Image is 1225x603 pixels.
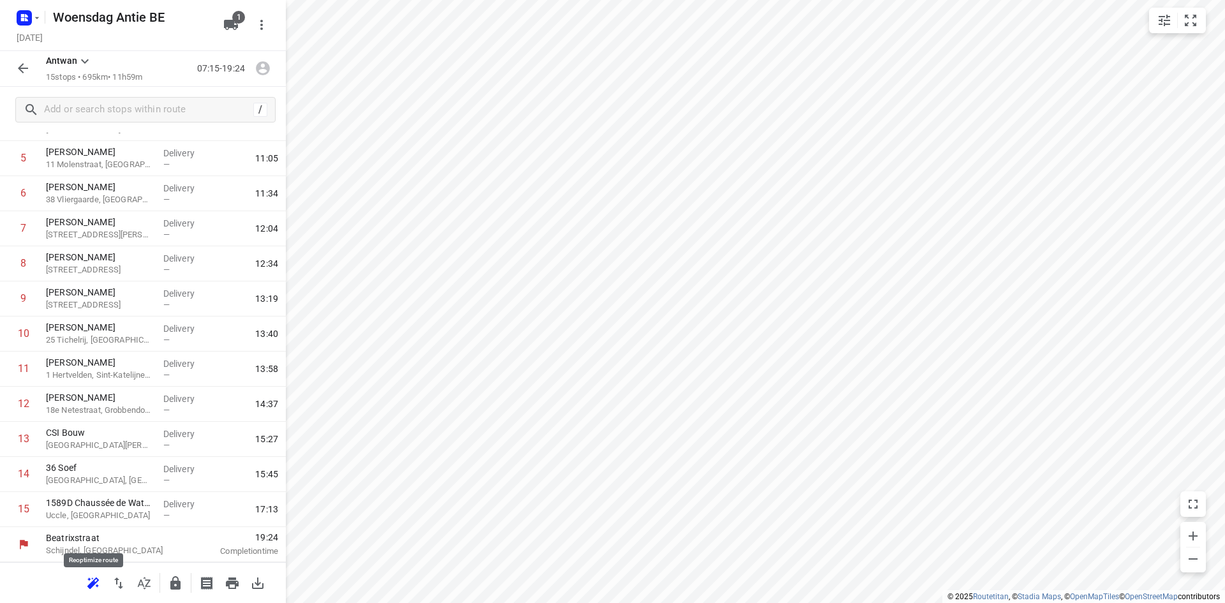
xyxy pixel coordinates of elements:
p: Delivery [163,147,211,160]
div: / [253,103,267,117]
span: 13:40 [255,327,278,340]
span: 12:04 [255,222,278,235]
span: 15:27 [255,433,278,445]
p: Beatrixstraat [46,532,179,544]
span: Print route [219,576,245,588]
span: — [163,475,170,485]
p: Delivery [163,498,211,510]
p: [GEOGRAPHIC_DATA], [GEOGRAPHIC_DATA] [46,474,153,487]
span: — [163,370,170,380]
p: [STREET_ADDRESS] [46,299,153,311]
button: More [249,12,274,38]
p: Delivery [163,463,211,475]
span: 14:37 [255,398,278,410]
h5: Project date [11,30,48,45]
p: CSI Bouw [46,426,153,439]
p: 36 Soef [46,461,153,474]
a: OpenStreetMap [1125,592,1178,601]
span: 11:34 [255,187,278,200]
p: Delivery [163,428,211,440]
div: 7 [20,222,26,234]
p: [PERSON_NAME] [46,356,153,369]
p: [PERSON_NAME] [46,391,153,404]
p: 66 Rue Solleveld, Woluwe-Saint-Lambert [46,228,153,241]
p: 38 Vliergaarde, [GEOGRAPHIC_DATA] [46,193,153,206]
input: Add or search stops within route [44,100,253,120]
span: Assign driver [250,62,276,74]
div: 13 [18,433,29,445]
p: Completion time [194,545,278,558]
span: 12:34 [255,257,278,270]
p: [PERSON_NAME] [46,321,153,334]
span: 15:45 [255,468,278,480]
p: Schijndel, [GEOGRAPHIC_DATA] [46,544,179,557]
p: Antwan [46,54,77,68]
span: 13:19 [255,292,278,305]
span: — [163,335,170,345]
span: — [163,265,170,274]
p: [PERSON_NAME] [46,286,153,299]
p: [PERSON_NAME] [46,181,153,193]
span: Sort by time window [131,576,157,588]
p: [PERSON_NAME] [46,251,153,264]
span: Download route [245,576,271,588]
p: Delivery [163,252,211,265]
button: 1 [218,12,244,38]
p: 131 Avenue des Combattants, Rixensart [46,264,153,276]
span: — [163,230,170,239]
div: 15 [18,503,29,515]
div: 9 [20,292,26,304]
span: 13:58 [255,362,278,375]
h5: Rename [48,7,213,27]
p: Uccle, [GEOGRAPHIC_DATA] [46,509,153,522]
span: Print shipping labels [194,576,219,588]
span: 19:24 [194,531,278,544]
div: 5 [20,152,26,164]
span: 11:05 [255,152,278,165]
p: 07:15-19:24 [197,62,250,75]
div: 10 [18,327,29,339]
span: — [163,300,170,309]
span: — [163,160,170,169]
span: — [163,510,170,520]
a: Routetitan [973,592,1009,601]
p: 1 Hertvelden, Sint-Katelijne-Waver [46,369,153,382]
div: 12 [18,398,29,410]
button: Map settings [1152,8,1177,33]
span: — [163,195,170,204]
div: 14 [18,468,29,480]
span: 1 [232,11,245,24]
div: 11 [18,362,29,375]
span: 17:13 [255,503,278,516]
p: [GEOGRAPHIC_DATA][PERSON_NAME] [46,439,153,452]
div: 8 [20,257,26,269]
span: — [163,440,170,450]
li: © 2025 , © , © © contributors [947,592,1220,601]
span: Reverse route [106,576,131,588]
p: 25 Tichelrij, [GEOGRAPHIC_DATA] [46,334,153,346]
p: [PERSON_NAME] [46,145,153,158]
span: — [163,405,170,415]
p: Delivery [163,392,211,405]
p: Delivery [163,357,211,370]
button: Lock route [163,570,188,596]
p: [PERSON_NAME] [46,216,153,228]
p: Delivery [163,217,211,230]
button: Fit zoom [1178,8,1203,33]
p: 18e Netestraat, Grobbendonk [46,404,153,417]
div: small contained button group [1149,8,1206,33]
p: 15 stops • 695km • 11h59m [46,71,142,84]
div: 6 [20,187,26,199]
p: 11 Molenstraat, [GEOGRAPHIC_DATA] [46,158,153,171]
p: Delivery [163,322,211,335]
a: OpenMapTiles [1070,592,1119,601]
p: 1589D Chaussée de Waterloo [46,496,153,509]
p: Delivery [163,287,211,300]
p: Delivery [163,182,211,195]
a: Stadia Maps [1018,592,1061,601]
